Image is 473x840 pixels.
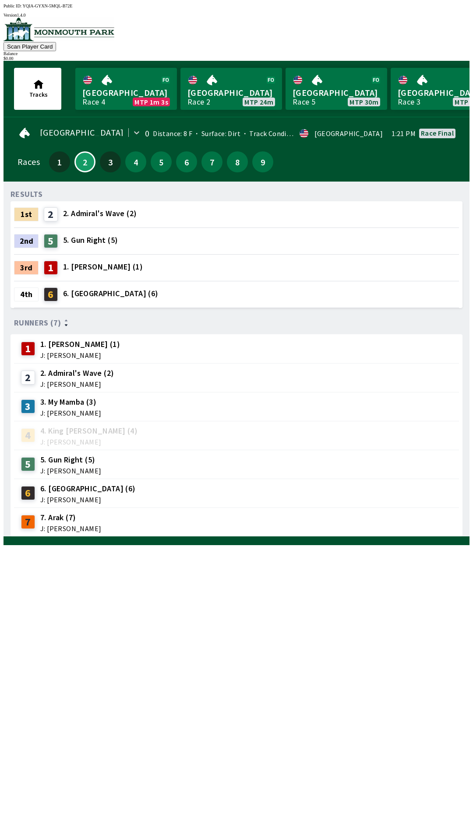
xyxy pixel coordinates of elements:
span: Tracks [29,91,48,98]
div: 6 [21,486,35,500]
div: 3rd [14,261,39,275]
span: J: [PERSON_NAME] [40,352,120,359]
div: RESULTS [11,191,43,198]
span: MTP 1m 3s [134,98,168,105]
div: 1st [14,207,39,221]
div: Race 5 [293,98,315,105]
button: 4 [125,151,146,172]
span: J: [PERSON_NAME] [40,381,114,388]
div: Public ID: [4,3,469,8]
button: 5 [151,151,172,172]
a: [GEOGRAPHIC_DATA]Race 5MTP 30m [286,68,387,110]
div: Balance [4,51,469,56]
a: [GEOGRAPHIC_DATA]Race 4MTP 1m 3s [75,68,177,110]
span: 2. Admiral's Wave (2) [40,367,114,379]
span: 4 [127,159,144,165]
div: 4 [21,428,35,442]
span: 6. [GEOGRAPHIC_DATA] (6) [40,483,136,494]
span: 1:21 PM [392,130,416,137]
div: Race 4 [82,98,105,105]
span: 7. Arak (7) [40,512,101,523]
span: Distance: 8 F [153,129,192,138]
div: 2nd [14,234,39,248]
div: 1 [21,342,35,356]
div: Race 2 [187,98,210,105]
span: MTP 30m [349,98,378,105]
div: 5 [21,457,35,471]
button: 6 [176,151,197,172]
span: MTP 24m [244,98,273,105]
div: $ 0.00 [4,56,469,61]
span: 7 [204,159,220,165]
span: YQIA-GYXN-5MQL-B72E [23,3,73,8]
span: 5. Gun Right (5) [63,234,118,246]
span: 5. Gun Right (5) [40,454,101,465]
div: 2 [21,371,35,385]
span: J: [PERSON_NAME] [40,525,101,532]
div: 6 [44,287,58,301]
button: 7 [201,151,222,172]
span: J: [PERSON_NAME] [40,467,101,474]
button: Tracks [14,68,61,110]
button: 9 [252,151,273,172]
span: 9 [254,159,271,165]
button: 8 [227,151,248,172]
span: [GEOGRAPHIC_DATA] [40,129,124,136]
div: 5 [44,234,58,248]
img: venue logo [4,17,114,41]
span: 1. [PERSON_NAME] (1) [63,261,143,273]
button: 2 [74,151,95,172]
span: J: [PERSON_NAME] [40,496,136,503]
div: 3 [21,399,35,413]
span: 1 [51,159,68,165]
div: Version 1.4.0 [4,13,469,17]
span: 3 [102,159,119,165]
span: Track Condition: Firm [240,129,318,138]
span: Runners (7) [14,319,61,326]
div: 4th [14,287,39,301]
a: [GEOGRAPHIC_DATA]Race 2MTP 24m [180,68,282,110]
span: [GEOGRAPHIC_DATA] [293,87,380,98]
span: [GEOGRAPHIC_DATA] [82,87,170,98]
div: 1 [44,261,58,275]
span: 5 [153,159,169,165]
span: 3. My Mamba (3) [40,396,101,408]
span: 1. [PERSON_NAME] (1) [40,339,120,350]
span: 6 [178,159,195,165]
div: 7 [21,515,35,529]
span: 2. Admiral's Wave (2) [63,208,137,219]
span: 8 [229,159,246,165]
span: J: [PERSON_NAME] [40,409,101,416]
div: [GEOGRAPHIC_DATA] [314,130,383,137]
div: Race 3 [398,98,420,105]
span: Surface: Dirt [192,129,240,138]
button: Scan Player Card [4,42,56,51]
span: [GEOGRAPHIC_DATA] [187,87,275,98]
div: 0 [145,130,149,137]
span: 6. [GEOGRAPHIC_DATA] (6) [63,288,159,299]
span: 2 [78,160,92,164]
span: J: [PERSON_NAME] [40,438,138,445]
button: 1 [49,151,70,172]
button: 3 [100,151,121,172]
span: 4. King [PERSON_NAME] (4) [40,425,138,437]
div: Runners (7) [14,318,459,327]
div: Races [18,158,40,165]
div: Race final [421,129,454,136]
div: 2 [44,207,58,221]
